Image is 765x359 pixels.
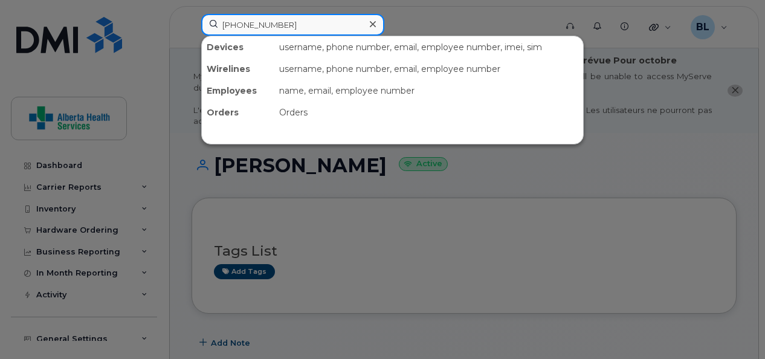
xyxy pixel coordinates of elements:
[274,36,583,58] div: username, phone number, email, employee number, imei, sim
[274,58,583,80] div: username, phone number, email, employee number
[202,36,274,58] div: Devices
[202,58,274,80] div: Wirelines
[274,102,583,123] div: Orders
[202,80,274,102] div: Employees
[274,80,583,102] div: name, email, employee number
[202,102,274,123] div: Orders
